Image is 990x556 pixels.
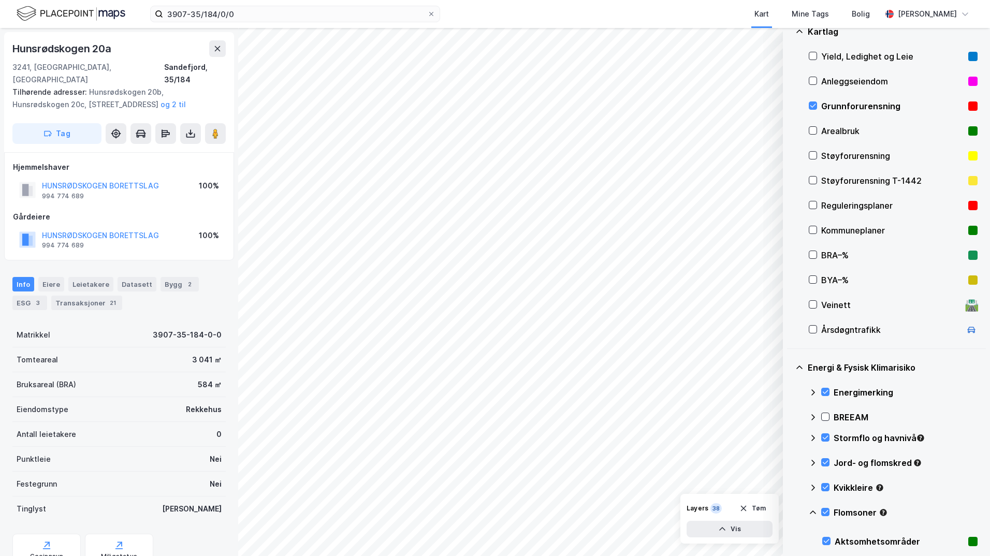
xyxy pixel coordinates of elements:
div: Anleggseiendom [821,75,964,87]
div: ESG [12,296,47,310]
button: Tøm [733,500,773,517]
div: Tooltip anchor [913,458,922,467]
div: Jord- og flomskred [834,457,978,469]
iframe: Chat Widget [938,506,990,556]
div: Yield, Ledighet og Leie [821,50,964,63]
img: logo.f888ab2527a4732fd821a326f86c7f29.svg [17,5,125,23]
div: Tooltip anchor [875,483,884,492]
div: Veinett [821,299,961,311]
div: Kartlag [808,25,978,38]
div: [PERSON_NAME] [162,503,222,515]
div: Tomteareal [17,354,58,366]
div: Kvikkleire [834,481,978,494]
div: Bolig [852,8,870,20]
div: 100% [199,229,219,242]
div: 🛣️ [965,298,979,312]
div: 3 041 ㎡ [192,354,222,366]
div: Nei [210,453,222,465]
div: Tooltip anchor [916,433,925,443]
div: Gårdeiere [13,211,225,223]
div: 2 [184,279,195,289]
div: Tooltip anchor [879,508,888,517]
div: Antall leietakere [17,428,76,441]
div: Støyforurensning T-1442 [821,174,964,187]
div: Festegrunn [17,478,57,490]
div: 3907-35-184-0-0 [153,329,222,341]
input: Søk på adresse, matrikkel, gårdeiere, leietakere eller personer [163,6,427,22]
div: Matrikkel [17,329,50,341]
div: Datasett [118,277,156,291]
div: Mine Tags [792,8,829,20]
div: Arealbruk [821,125,964,137]
div: Energi & Fysisk Klimarisiko [808,361,978,374]
div: Rekkehus [186,403,222,416]
div: 21 [108,298,118,308]
div: 3 [33,298,43,308]
div: Grunnforurensning [821,100,964,112]
div: Bruksareal (BRA) [17,378,76,391]
div: BRA–% [821,249,964,261]
div: Punktleie [17,453,51,465]
div: Nei [210,478,222,490]
div: Energimerking [834,386,978,399]
div: 38 [710,503,722,514]
div: [PERSON_NAME] [898,8,957,20]
div: Kart [754,8,769,20]
div: 100% [199,180,219,192]
div: Flomsoner [834,506,978,519]
div: Bygg [161,277,199,291]
div: Støyforurensning [821,150,964,162]
div: Layers [687,504,708,513]
div: Leietakere [68,277,113,291]
div: Stormflo og havnivå [834,432,978,444]
div: BREEAM [834,411,978,423]
div: Eiendomstype [17,403,68,416]
div: Kommuneplaner [821,224,964,237]
div: Eiere [38,277,64,291]
div: 0 [216,428,222,441]
div: Sandefjord, 35/184 [164,61,226,86]
div: Reguleringsplaner [821,199,964,212]
div: Hunsrødskogen 20b, Hunsrødskogen 20c, [STREET_ADDRESS] [12,86,217,111]
div: Årsdøgntrafikk [821,324,961,336]
button: Tag [12,123,101,144]
div: Hunsrødskogen 20a [12,40,113,57]
button: Vis [687,521,773,537]
div: 994 774 689 [42,241,84,250]
div: BYA–% [821,274,964,286]
div: Tinglyst [17,503,46,515]
div: 994 774 689 [42,192,84,200]
div: 584 ㎡ [198,378,222,391]
div: Info [12,277,34,291]
div: Hjemmelshaver [13,161,225,173]
span: Tilhørende adresser: [12,87,89,96]
div: 3241, [GEOGRAPHIC_DATA], [GEOGRAPHIC_DATA] [12,61,164,86]
div: Transaksjoner [51,296,122,310]
div: Aktsomhetsområder [835,535,964,548]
